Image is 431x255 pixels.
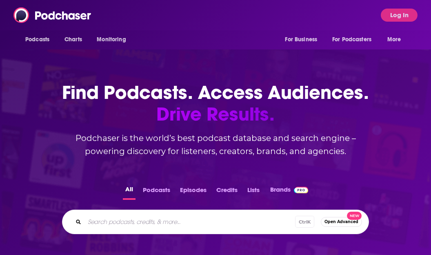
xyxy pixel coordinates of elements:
button: Lists [245,184,262,200]
h2: Podchaser is the world’s best podcast database and search engine – powering discovery for listene... [52,132,379,158]
span: More [387,34,401,45]
span: Open Advanced [324,219,358,224]
a: Charts [59,32,87,47]
button: Episodes [178,184,209,200]
span: Charts [64,34,82,45]
span: For Podcasters [332,34,371,45]
span: New [347,212,362,220]
input: Search podcasts, credits, & more... [84,215,295,228]
span: For Business [285,34,317,45]
button: open menu [279,32,327,47]
button: Credits [214,184,240,200]
div: Search podcasts, credits, & more... [62,210,369,234]
span: Monitoring [97,34,126,45]
img: Podchaser - Follow, Share and Rate Podcasts [13,7,92,23]
button: open menu [20,32,60,47]
span: Ctrl K [295,216,314,228]
span: Drive Results. [52,103,379,125]
button: open menu [91,32,136,47]
button: All [123,184,136,200]
span: Podcasts [25,34,49,45]
button: Podcasts [140,184,173,200]
button: open menu [327,32,383,47]
a: BrandsPodchaser Pro [270,184,308,200]
h1: Find Podcasts. Access Audiences. [52,82,379,125]
button: Open AdvancedNew [321,217,362,227]
img: Podchaser Pro [294,187,308,193]
button: open menu [382,32,411,47]
button: Log In [381,9,418,22]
